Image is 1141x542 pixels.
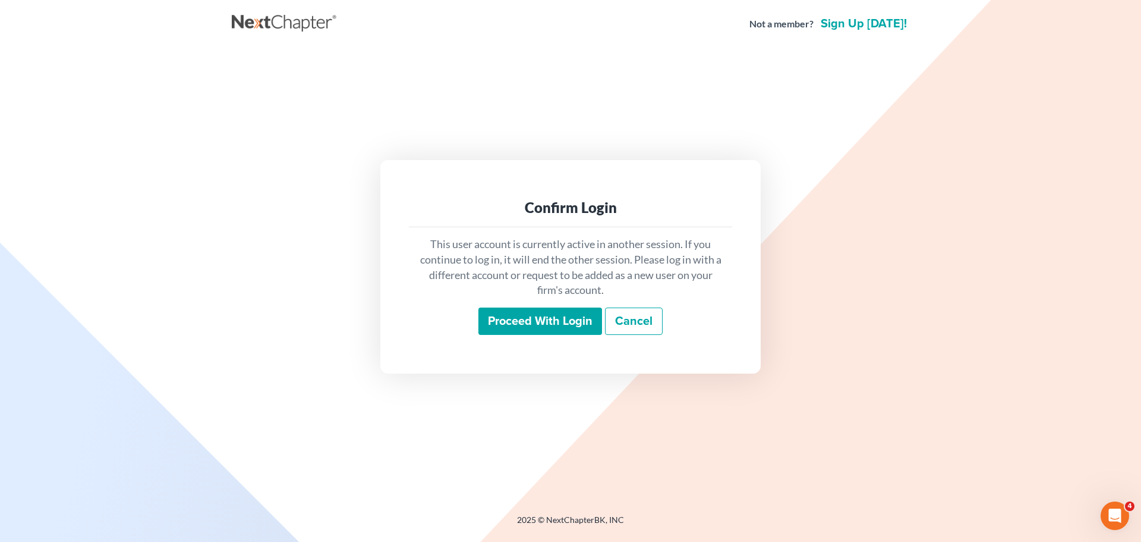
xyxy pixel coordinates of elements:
[418,237,723,298] p: This user account is currently active in another session. If you continue to log in, it will end ...
[1101,502,1129,530] iframe: Intercom live chat
[1125,502,1134,511] span: 4
[818,18,909,30] a: Sign up [DATE]!
[418,198,723,217] div: Confirm Login
[478,308,602,335] input: Proceed with login
[605,308,663,335] a: Cancel
[232,514,909,535] div: 2025 © NextChapterBK, INC
[749,17,814,31] strong: Not a member?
